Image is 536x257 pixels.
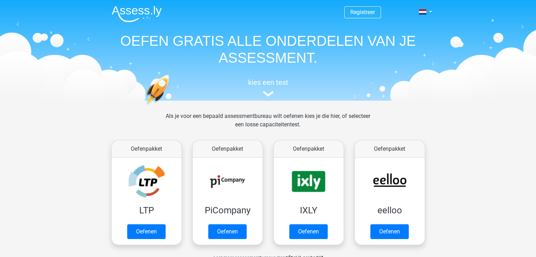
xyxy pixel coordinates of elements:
img: oefenen [145,75,197,138]
a: Oefenen [208,224,247,239]
a: Oefenen [370,224,409,239]
h1: OEFEN GRATIS ALLE ONDERDELEN VAN JE ASSESSMENT. [106,32,430,66]
a: Oefenen [127,224,166,239]
a: kies een test [106,78,430,97]
img: Assessly [112,6,162,22]
a: Registreer [350,9,375,15]
h5: kies een test [106,78,430,87]
a: Oefenen [289,224,328,239]
div: Als je voor een bepaald assessmentbureau wilt oefenen kies je die hier, of selecteer een losse ca... [160,112,376,137]
img: assessment [263,91,273,96]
